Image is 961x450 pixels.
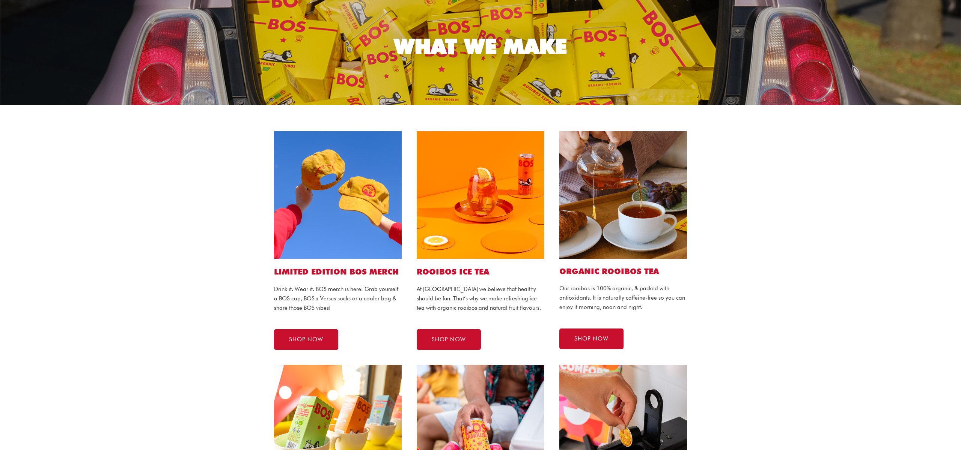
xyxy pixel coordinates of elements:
[274,266,402,277] h1: LIMITED EDITION BOS MERCH
[417,285,544,312] p: At [GEOGRAPHIC_DATA] we believe that healthy should be fun. That’s why we make refreshing ice tea...
[274,131,402,259] img: bos cap
[559,131,687,259] img: bos tea bags website1
[289,337,323,342] span: SHOP NOW
[559,284,687,312] p: Our rooibos is 100% organic, & packed with antioxidants. It is naturally caffeine-free so you can...
[417,266,544,277] h1: ROOIBOS ICE TEA
[274,285,402,312] p: Drink it. Wear it. BOS merch is here! Grab yourself a BOS cap, BOS x Versus socks or a cooler bag...
[417,329,481,350] a: SHOP NOW
[394,36,567,57] div: WHAT WE MAKE
[574,336,609,342] span: SHOP NOW
[559,328,624,349] a: SHOP NOW
[559,266,687,276] h2: Organic ROOIBOS TEA
[432,337,466,342] span: SHOP NOW
[274,329,338,350] a: SHOP NOW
